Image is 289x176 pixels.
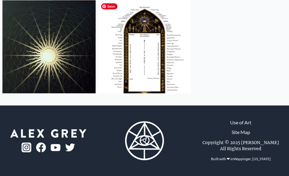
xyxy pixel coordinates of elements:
img: ig-logo.png [22,143,31,152]
img: Sacred Mirrors Frame [98,0,191,94]
img: twitter-logo.png [65,143,75,151]
div: All Rights Reserved [220,146,261,152]
div: Copyright © 2025 [PERSON_NAME] [202,140,279,146]
img: youtube-logo.png [51,144,60,151]
a: Use of Art [230,119,251,126]
img: fb-logo.png [36,143,46,152]
a: Site Map [232,129,250,136]
a: Wappinger, [US_STATE] [233,157,271,161]
span: Save [101,3,117,9]
div: Built with ❤ in [209,154,273,164]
